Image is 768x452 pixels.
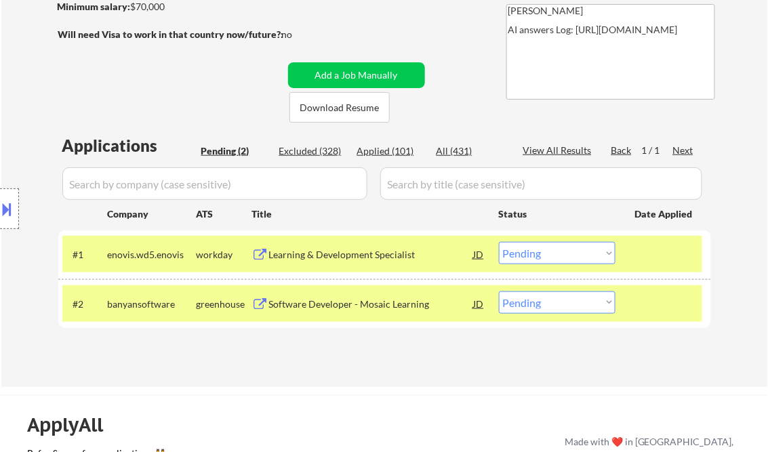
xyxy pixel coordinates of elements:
div: Title [252,207,486,221]
strong: Will need Visa to work in that country now/future?: [58,28,284,40]
div: 1 / 1 [642,144,673,157]
div: ApplyAll [27,414,119,437]
div: JD [472,242,486,266]
div: Back [611,144,633,157]
div: All (431) [437,144,504,158]
input: Search by title (case sensitive) [380,167,702,200]
div: JD [472,291,486,316]
div: Software Developer - Mosaic Learning [269,297,474,311]
div: no [282,28,321,41]
div: Date Applied [635,207,695,221]
div: Status [499,201,615,226]
div: Excluded (328) [279,144,347,158]
button: Add a Job Manually [288,62,425,88]
div: Learning & Development Specialist [269,248,474,262]
div: View All Results [523,144,596,157]
div: Next [673,144,695,157]
strong: Minimum salary: [58,1,131,12]
button: Download Resume [289,92,390,123]
div: Applied (101) [357,144,425,158]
